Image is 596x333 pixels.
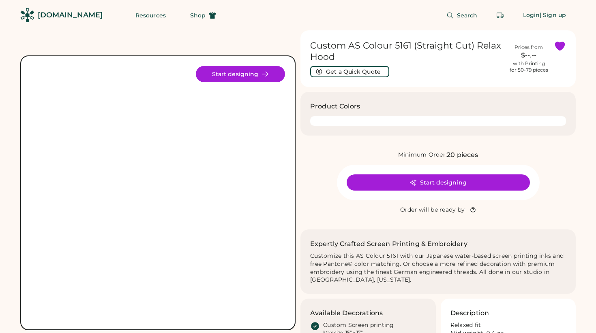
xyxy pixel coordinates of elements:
[31,66,285,320] div: 5161 Style Image
[400,206,465,214] div: Order will be ready by
[347,174,530,191] button: Start designing
[310,102,360,111] h3: Product Colors
[523,11,540,19] div: Login
[457,13,478,18] span: Search
[450,308,489,318] h3: Description
[180,7,226,23] button: Shop
[492,7,508,23] button: Retrieve an order
[510,60,548,73] div: with Printing for 50-79 pieces
[190,13,206,18] span: Shop
[126,7,176,23] button: Resources
[196,66,285,82] button: Start designing
[31,66,285,320] img: AS Colour 5161 Product Image
[38,10,103,20] div: [DOMAIN_NAME]
[398,151,447,159] div: Minimum Order:
[508,51,549,60] div: $--.--
[310,239,467,249] h2: Expertly Crafted Screen Printing & Embroidery
[323,321,394,329] div: Custom Screen printing
[310,40,504,63] h1: Custom AS Colour 5161 (Straight Cut) Relax Hood
[437,7,487,23] button: Search
[447,150,478,160] div: 20 pieces
[20,8,34,22] img: Rendered Logo - Screens
[310,308,383,318] h3: Available Decorations
[310,66,389,77] button: Get a Quick Quote
[515,44,543,51] div: Prices from
[310,252,566,284] div: Customize this AS Colour 5161 with our Japanese water-based screen printing inks and free Pantone...
[540,11,566,19] div: | Sign up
